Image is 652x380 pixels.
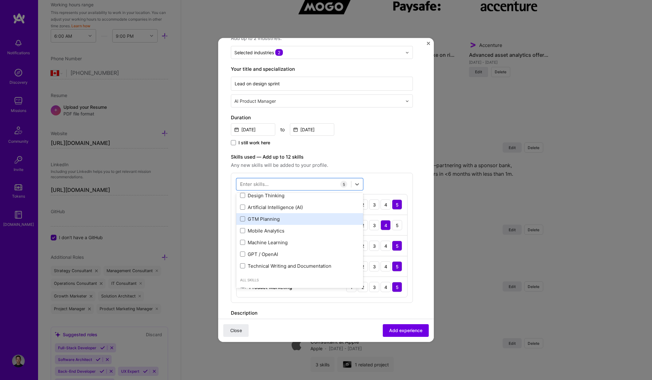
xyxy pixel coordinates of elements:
div: Mobile Analytics [240,227,359,234]
div: 4 [381,241,391,251]
label: Description [231,310,258,316]
span: Close [230,327,242,334]
div: 3 [369,200,379,210]
label: Your title and specialization [231,65,413,73]
div: 1 [346,282,356,292]
label: Duration [231,114,413,121]
div: .NET [240,287,359,293]
div: 5 [392,282,402,292]
div: 5 [392,241,402,251]
div: 5 [392,220,402,230]
span: Add up to 2 industries. [231,35,413,42]
div: Product Marketing [249,284,292,290]
button: Close [427,42,430,49]
div: 4 [381,200,391,210]
div: 5 [392,261,402,272]
img: drop icon [405,99,409,103]
div: Design Thinking [240,192,359,199]
div: GPT / OpenAI [240,251,359,258]
span: Add experience [389,327,422,334]
input: Date [290,123,334,136]
div: 3 [369,241,379,251]
span: 2 [275,49,283,56]
div: Selected industries [234,49,283,56]
div: Artificial Intelligence (AI) [240,204,359,211]
img: Remove [242,285,247,290]
button: Add experience [383,324,429,337]
div: 4 [381,282,391,292]
div: 2 [358,282,368,292]
label: Skills used — Add up to 12 skills [231,153,413,161]
img: drop icon [405,50,409,54]
div: GTM Planning [240,216,359,222]
div: 5 [392,200,402,210]
div: to [280,126,285,133]
span: Any new skills will be added to your profile. [231,161,413,169]
div: 3 [369,261,379,272]
div: Enter skills... [240,181,269,187]
div: 3 [369,282,379,292]
div: Machine Learning [240,239,359,246]
div: 3 [369,220,379,230]
input: Role name [231,77,413,91]
div: 4 [381,261,391,272]
div: All Skills [236,277,363,284]
div: 5 [340,181,347,188]
span: I still work here [238,140,270,146]
button: Close [223,324,249,337]
input: Date [231,123,275,136]
div: Technical Writing and Documentation [240,263,359,269]
div: 4 [381,220,391,230]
